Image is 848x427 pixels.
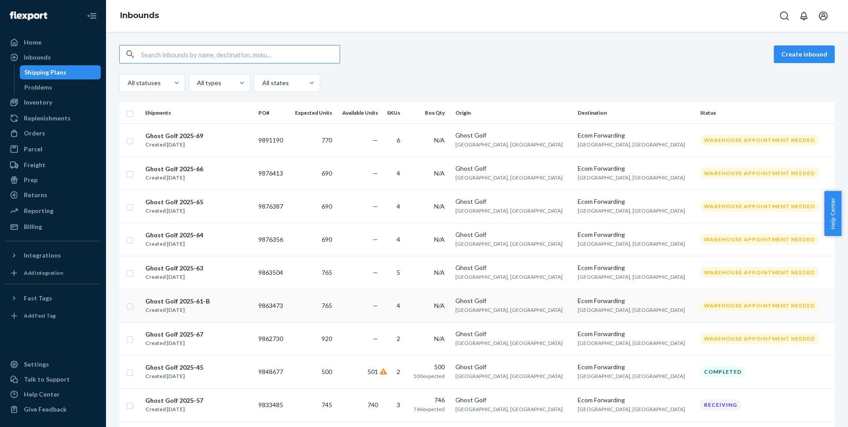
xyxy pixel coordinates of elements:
[578,164,693,173] div: Ecom Forwarding
[578,197,693,206] div: Ecom Forwarding
[578,263,693,272] div: Ecom Forwarding
[145,405,203,414] div: Created [DATE]
[5,50,101,64] a: Inbounds
[5,158,101,172] a: Freight
[5,35,101,49] a: Home
[397,169,400,177] span: 4
[24,176,38,184] div: Prep
[5,372,101,386] a: Talk to Support
[145,330,203,339] div: Ghost Golf 2025-67
[24,161,45,169] div: Freight
[397,302,400,309] span: 4
[145,198,203,206] div: Ghost Golf 2025-65
[322,335,332,342] span: 920
[24,191,47,199] div: Returns
[145,173,203,182] div: Created [DATE]
[255,190,289,223] td: 9876387
[578,207,685,214] span: [GEOGRAPHIC_DATA], [GEOGRAPHIC_DATA]
[455,373,563,379] span: [GEOGRAPHIC_DATA], [GEOGRAPHIC_DATA]
[434,202,445,210] span: N/A
[700,135,819,146] div: Warehouse Appointment Needed
[373,169,378,177] span: —
[24,269,63,277] div: Add Integration
[255,322,289,355] td: 9862730
[145,206,203,215] div: Created [DATE]
[288,102,336,124] th: Expected Units
[255,388,289,421] td: 9833485
[5,204,101,218] a: Reporting
[455,330,571,338] div: Ghost Golf
[5,220,101,234] a: Billing
[24,129,45,138] div: Orders
[455,141,563,148] span: [GEOGRAPHIC_DATA], [GEOGRAPHIC_DATA]
[145,264,203,273] div: Ghost Golf 2025-63
[120,11,159,20] a: Inbounds
[255,289,289,322] td: 9863473
[83,7,101,25] button: Close Navigation
[434,169,445,177] span: N/A
[578,340,685,346] span: [GEOGRAPHIC_DATA], [GEOGRAPHIC_DATA]
[578,406,685,412] span: [GEOGRAPHIC_DATA], [GEOGRAPHIC_DATA]
[697,102,835,124] th: Status
[397,202,400,210] span: 4
[24,294,52,303] div: Fast Tags
[5,142,101,156] a: Parcel
[578,131,693,140] div: Ecom Forwarding
[413,406,445,412] span: 746 expected
[455,131,571,140] div: Ghost Golf
[411,396,445,405] div: 746
[367,368,378,375] span: 501
[24,360,49,369] div: Settings
[776,7,793,25] button: Open Search Box
[322,401,332,408] span: 745
[322,202,332,210] span: 690
[322,169,332,177] span: 690
[145,372,203,381] div: Created [DATE]
[578,330,693,338] div: Ecom Forwarding
[455,273,563,280] span: [GEOGRAPHIC_DATA], [GEOGRAPHIC_DATA]
[10,11,47,20] img: Flexport logo
[373,202,378,210] span: —
[24,312,56,319] div: Add Fast Tag
[373,236,378,243] span: —
[411,363,445,371] div: 500
[397,236,400,243] span: 4
[397,401,400,408] span: 3
[578,230,693,239] div: Ecom Forwarding
[397,136,400,144] span: 6
[434,335,445,342] span: N/A
[455,307,563,313] span: [GEOGRAPHIC_DATA], [GEOGRAPHIC_DATA]
[434,136,445,144] span: N/A
[434,302,445,309] span: N/A
[434,236,445,243] span: N/A
[455,207,563,214] span: [GEOGRAPHIC_DATA], [GEOGRAPHIC_DATA]
[407,102,452,124] th: Box Qty
[700,267,819,278] div: Warehouse Appointment Needed
[322,368,332,375] span: 500
[397,335,400,342] span: 2
[578,307,685,313] span: [GEOGRAPHIC_DATA], [GEOGRAPHIC_DATA]
[397,269,400,276] span: 5
[145,339,203,348] div: Created [DATE]
[455,164,571,173] div: Ghost Golf
[700,366,746,377] div: Completed
[24,68,66,77] div: Shipping Plans
[24,390,60,399] div: Help Center
[322,269,332,276] span: 765
[261,79,262,87] input: All states
[578,296,693,305] div: Ecom Forwarding
[578,141,685,148] span: [GEOGRAPHIC_DATA], [GEOGRAPHIC_DATA]
[5,387,101,401] a: Help Center
[322,302,332,309] span: 765
[824,191,841,236] button: Help Center
[5,188,101,202] a: Returns
[24,251,61,260] div: Integrations
[455,240,563,247] span: [GEOGRAPHIC_DATA], [GEOGRAPHIC_DATA]
[455,230,571,239] div: Ghost Golf
[774,45,835,63] button: Create inbound
[322,136,332,144] span: 770
[24,375,70,384] div: Talk to Support
[700,201,819,212] div: Warehouse Appointment Needed
[452,102,574,124] th: Origin
[574,102,697,124] th: Destination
